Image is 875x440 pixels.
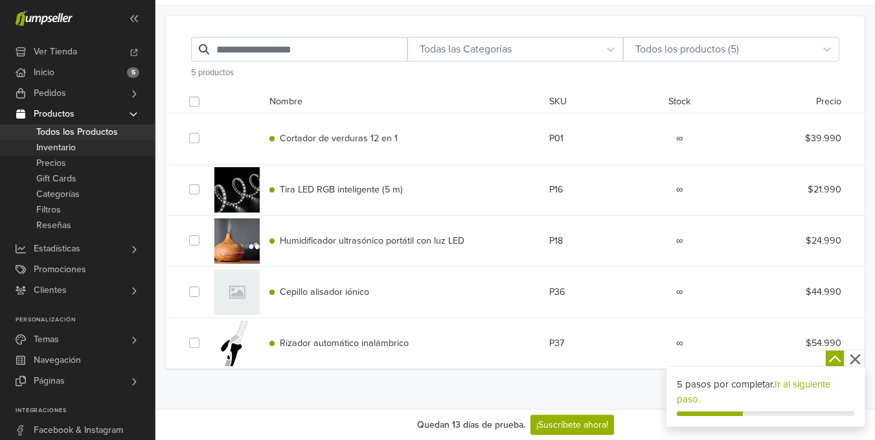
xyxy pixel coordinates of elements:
span: Navegación [34,350,81,371]
div: ∞ [652,336,707,351]
span: Estadísticas [34,238,80,259]
div: P16 [540,183,652,197]
span: Pedidos [34,83,66,104]
span: Cepillo alisador iónico [280,286,369,297]
span: Rizador automático inalámbrico [280,338,409,349]
div: ∞ [652,285,707,299]
div: P36 [540,285,652,299]
div: P37 [540,336,652,351]
span: Tira LED RGB inteligente (5 m) [280,184,403,195]
a: Tira LED RGB inteligente (5 m) [269,184,403,195]
div: Stock [652,95,707,110]
span: Inicio [34,62,54,83]
span: 5 productos [191,67,234,78]
span: Humidificador ultrasónico portátil con luz LED [280,235,464,246]
div: SKU [540,95,652,110]
span: Ver Tienda [34,41,77,62]
a: ¡Suscríbete ahora! [530,415,614,435]
a: Humidificador ultrasónico portátil con luz LED [269,235,464,246]
span: Reseñas [36,218,71,233]
p: Personalización [16,316,155,324]
a: Ir al siguiente paso. [677,378,830,405]
span: Todos los Productos [36,124,118,140]
span: Temas [34,329,59,350]
span: Filtros [36,202,61,218]
div: ∞ [652,234,707,248]
span: 5 [127,67,139,78]
div: ∞ [652,132,707,146]
div: 5 pasos por completar. [677,377,854,406]
div: $39.990 [739,132,851,146]
span: Cortador de verduras 12 en 1 [280,133,398,144]
div: Quedan 13 días de prueba. [417,418,525,432]
a: Rizador automático inalámbrico [269,338,409,349]
span: Inventario [36,140,76,156]
div: Cortador de verduras 12 en 1P01∞$39.990 [189,113,841,164]
span: Promociones [34,259,86,280]
span: Páginas [34,371,65,391]
span: Productos [34,104,74,124]
p: Integraciones [16,407,155,415]
span: Categorías [36,187,80,202]
span: Gift Cards [36,171,76,187]
div: $54.990 [739,336,851,351]
div: P18 [540,234,652,248]
a: Cepillo alisador iónico [269,286,369,297]
div: Cepillo alisador iónicoP36∞$44.990 [189,266,841,318]
div: ∞ [652,183,707,197]
div: Nombre [260,95,540,110]
div: Precio [739,95,851,110]
div: Todos los productos (5) [630,41,809,57]
div: $21.990 [739,183,851,197]
div: Rizador automático inalámbricoP37∞$54.990 [189,318,841,369]
div: Tira LED RGB inteligente (5 m)P16∞$21.990 [189,164,841,215]
span: Clientes [34,280,67,301]
div: $24.990 [739,234,851,248]
div: Humidificador ultrasónico portátil con luz LEDP18∞$24.990 [189,215,841,266]
a: Cortador de verduras 12 en 1 [269,133,398,144]
div: $44.990 [739,285,851,299]
span: Precios [36,156,66,171]
div: P01 [540,132,652,146]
